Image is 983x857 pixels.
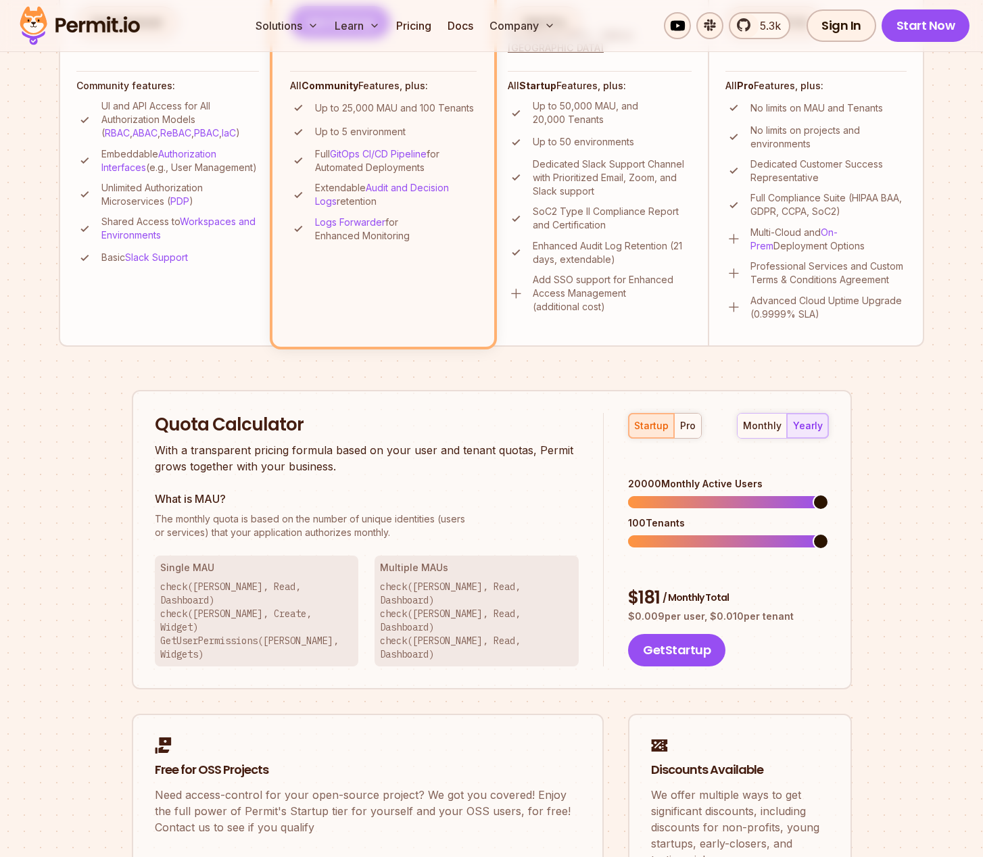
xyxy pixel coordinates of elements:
[533,239,692,266] p: Enhanced Audit Log Retention (21 days, extendable)
[330,148,427,160] a: GitOps CI/CD Pipeline
[391,12,437,39] a: Pricing
[155,413,579,437] h2: Quota Calculator
[155,491,579,507] h3: What is MAU?
[750,260,907,287] p: Professional Services and Custom Terms & Conditions Agreement
[533,99,692,126] p: Up to 50,000 MAU, and 20,000 Tenants
[133,127,158,139] a: ABAC
[105,127,130,139] a: RBAC
[442,12,479,39] a: Docs
[155,512,579,539] p: or services) that your application authorizes monthly.
[484,12,560,39] button: Company
[125,251,188,263] a: Slack Support
[290,79,477,93] h4: All Features, plus:
[628,634,725,666] button: GetStartup
[680,419,696,433] div: pro
[315,125,406,139] p: Up to 5 environment
[533,157,692,198] p: Dedicated Slack Support Channel with Prioritized Email, Zoom, and Slack support
[729,12,790,39] a: 5.3k
[807,9,876,42] a: Sign In
[250,12,324,39] button: Solutions
[737,80,754,91] strong: Pro
[302,80,358,91] strong: Community
[725,79,907,93] h4: All Features, plus:
[315,181,477,208] p: Extendable retention
[170,195,189,207] a: PDP
[628,610,828,623] p: $ 0.009 per user, $ 0.010 per tenant
[194,127,219,139] a: PBAC
[101,251,188,264] p: Basic
[160,580,354,661] p: check([PERSON_NAME], Read, Dashboard) check([PERSON_NAME], Create, Widget) GetUserPermissions([PE...
[315,216,385,228] a: Logs Forwarder
[663,591,729,604] span: / Monthly Total
[155,512,579,526] span: The monthly quota is based on the number of unique identities (users
[519,80,556,91] strong: Startup
[750,191,907,218] p: Full Compliance Suite (HIPAA BAA, GDPR, CCPA, SoC2)
[160,127,191,139] a: ReBAC
[628,586,828,610] div: $ 181
[750,124,907,151] p: No limits on projects and environments
[533,273,692,314] p: Add SSO support for Enhanced Access Management (additional cost)
[651,762,829,779] h2: Discounts Available
[101,215,259,242] p: Shared Access to
[101,147,259,174] p: Embeddable (e.g., User Management)
[750,226,838,251] a: On-Prem
[76,79,259,93] h4: Community features:
[315,182,449,207] a: Audit and Decision Logs
[628,516,828,530] div: 100 Tenants
[882,9,970,42] a: Start Now
[160,561,354,574] h3: Single MAU
[750,157,907,185] p: Dedicated Customer Success Representative
[752,18,781,34] span: 5.3k
[101,181,259,208] p: Unlimited Authorization Microservices ( )
[533,205,692,232] p: SoC2 Type II Compliance Report and Certification
[508,79,692,93] h4: All Features, plus:
[315,216,477,243] p: for Enhanced Monitoring
[750,294,907,321] p: Advanced Cloud Uptime Upgrade (0.9999% SLA)
[533,135,634,149] p: Up to 50 environments
[14,3,146,49] img: Permit logo
[315,101,474,115] p: Up to 25,000 MAU and 100 Tenants
[155,762,581,779] h2: Free for OSS Projects
[155,787,581,835] p: Need access-control for your open-source project? We got you covered! Enjoy the full power of Per...
[380,580,573,661] p: check([PERSON_NAME], Read, Dashboard) check([PERSON_NAME], Read, Dashboard) check([PERSON_NAME], ...
[101,99,259,140] p: UI and API Access for All Authorization Models ( , , , , )
[750,226,907,253] p: Multi-Cloud and Deployment Options
[315,147,477,174] p: Full for Automated Deployments
[743,419,782,433] div: monthly
[329,12,385,39] button: Learn
[101,148,216,173] a: Authorization Interfaces
[628,477,828,491] div: 20000 Monthly Active Users
[155,442,579,474] p: With a transparent pricing formula based on your user and tenant quotas, Permit grows together wi...
[380,561,573,574] h3: Multiple MAUs
[222,127,236,139] a: IaC
[750,101,883,115] p: No limits on MAU and Tenants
